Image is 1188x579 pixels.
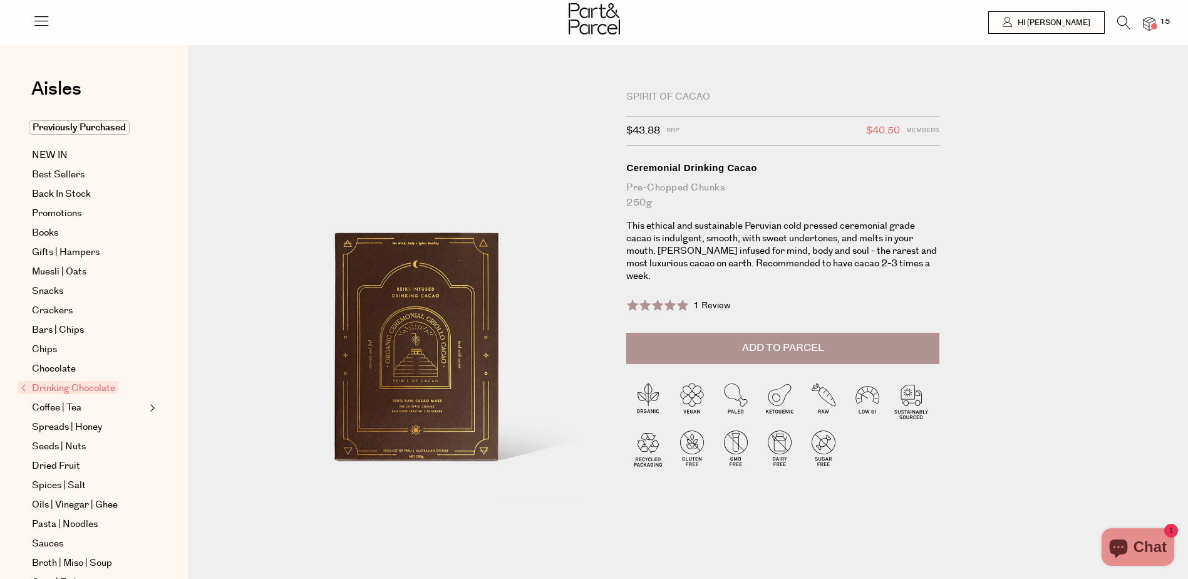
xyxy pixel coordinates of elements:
[32,226,58,241] span: Books
[32,478,86,493] span: Spices | Salt
[32,245,146,260] a: Gifts | Hampers
[32,536,63,551] span: Sauces
[32,245,100,260] span: Gifts | Hampers
[32,498,118,513] span: Oils | Vinegar | Ghee
[32,517,146,532] a: Pasta | Noodles
[693,300,731,312] span: 1 Review
[32,517,98,532] span: Pasta | Noodles
[32,120,146,135] a: Previously Purchased
[1015,18,1090,28] span: Hi [PERSON_NAME]
[1157,16,1173,28] span: 15
[802,426,845,470] img: P_P-ICONS-Live_Bec_V11_Sugar_Free.svg
[32,439,86,454] span: Seeds | Nuts
[32,148,68,163] span: NEW IN
[32,187,146,202] a: Back In Stock
[802,378,845,422] img: P_P-ICONS-Live_Bec_V11_Raw.svg
[32,264,86,279] span: Muesli | Oats
[32,148,146,163] a: NEW IN
[32,478,146,493] a: Spices | Salt
[866,123,900,139] span: $40.50
[714,378,758,422] img: P_P-ICONS-Live_Bec_V11_Paleo.svg
[32,439,146,454] a: Seeds | Nuts
[32,556,146,571] a: Broth | Miso | Soup
[32,284,63,299] span: Snacks
[626,91,939,103] div: Spirit of Cacao
[758,378,802,422] img: P_P-ICONS-Live_Bec_V11_Ketogenic.svg
[32,323,146,338] a: Bars | Chips
[18,381,118,394] span: Drinking Chocolate
[32,556,112,571] span: Broth | Miso | Soup
[626,180,939,211] div: Pre-Chopped Chunks 250g
[714,426,758,470] img: P_P-ICONS-Live_Bec_V11_GMO_Free.svg
[32,303,73,318] span: Crackers
[758,426,802,470] img: P_P-ICONS-Live_Bec_V11_Dairy_Free.svg
[626,426,670,470] img: P_P-ICONS-Live_Bec_V11_Recycle_Packaging.svg
[626,333,939,364] button: Add to Parcel
[32,187,91,202] span: Back In Stock
[32,420,102,435] span: Spreads | Honey
[845,378,889,422] img: P_P-ICONS-Live_Bec_V11_Low_Gi.svg
[32,342,146,357] a: Chips
[32,323,84,338] span: Bars | Chips
[1143,17,1155,30] a: 15
[626,123,660,139] span: $43.88
[666,123,679,139] span: RRP
[32,362,76,377] span: Chocolate
[742,341,824,355] span: Add to Parcel
[31,80,81,111] a: Aisles
[889,378,933,422] img: P_P-ICONS-Live_Bec_V11_Sustainable_Sourced.svg
[31,75,81,103] span: Aisles
[29,120,130,135] span: Previously Purchased
[32,362,146,377] a: Chocolate
[32,284,146,299] a: Snacks
[32,342,57,357] span: Chips
[32,400,81,415] span: Coffee | Tea
[147,400,155,415] button: Expand/Collapse Coffee | Tea
[32,420,146,435] a: Spreads | Honey
[626,162,939,174] div: Ceremonial Drinking Cacao
[626,378,670,422] img: P_P-ICONS-Live_Bec_V11_Organic.svg
[32,167,85,182] span: Best Sellers
[32,264,146,279] a: Muesli | Oats
[1098,528,1178,569] inbox-online-store-chat: Shopify online store chat
[670,378,714,422] img: P_P-ICONS-Live_Bec_V11_Vegan.svg
[988,11,1105,34] a: Hi [PERSON_NAME]
[906,123,939,139] span: Members
[32,226,146,241] a: Books
[32,536,146,551] a: Sauces
[32,498,146,513] a: Oils | Vinegar | Ghee
[32,206,81,221] span: Promotions
[32,206,146,221] a: Promotions
[32,167,146,182] a: Best Sellers
[626,220,939,283] p: This ethical and sustainable Peruvian cold pressed ceremonial grade cacao is indulgent, smooth, w...
[569,3,620,34] img: Part&Parcel
[21,381,146,396] a: Drinking Chocolate
[32,459,80,474] span: Dried Fruit
[32,459,146,474] a: Dried Fruit
[32,303,146,318] a: Crackers
[32,400,146,415] a: Coffee | Tea
[670,426,714,470] img: P_P-ICONS-Live_Bec_V11_Gluten_Free.svg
